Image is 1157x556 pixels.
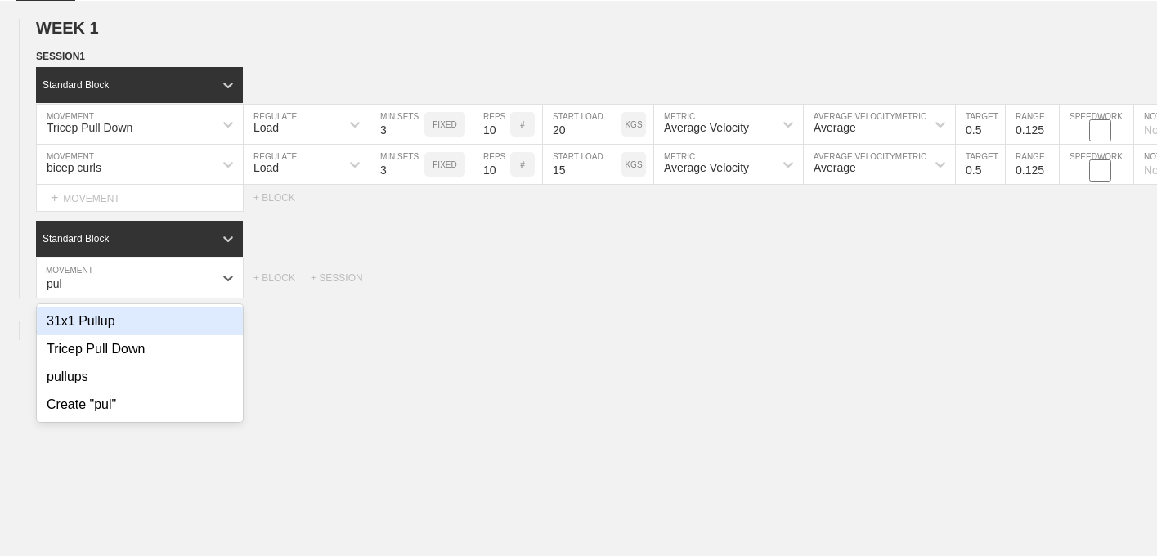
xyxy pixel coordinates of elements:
[253,161,279,174] div: Load
[664,161,749,174] div: Average Velocity
[37,307,243,335] div: 31x1 Pullup
[37,335,243,363] div: Tricep Pull Down
[253,272,311,284] div: + BLOCK
[433,120,456,129] p: FIXED
[43,79,109,91] div: Standard Block
[36,325,43,339] span: +
[47,121,132,134] div: Tricep Pull Down
[1075,478,1157,556] iframe: Chat Widget
[36,185,244,212] div: MOVEMENT
[253,121,279,134] div: Load
[36,321,113,340] div: WEEK 2
[625,160,642,169] p: KGS
[625,120,642,129] p: KGS
[37,391,243,419] div: Create "pul"
[253,192,311,204] div: + BLOCK
[543,145,621,184] input: Any
[543,105,621,144] input: Any
[814,121,856,134] div: Average
[37,363,243,391] div: pullups
[814,161,856,174] div: Average
[43,233,109,244] div: Standard Block
[520,120,525,129] p: #
[51,191,58,204] span: +
[47,161,101,174] div: bicep curls
[433,160,456,169] p: FIXED
[520,160,525,169] p: #
[36,19,99,37] span: WEEK 1
[311,272,376,284] div: + SESSION
[36,51,85,62] span: SESSION 1
[664,121,749,134] div: Average Velocity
